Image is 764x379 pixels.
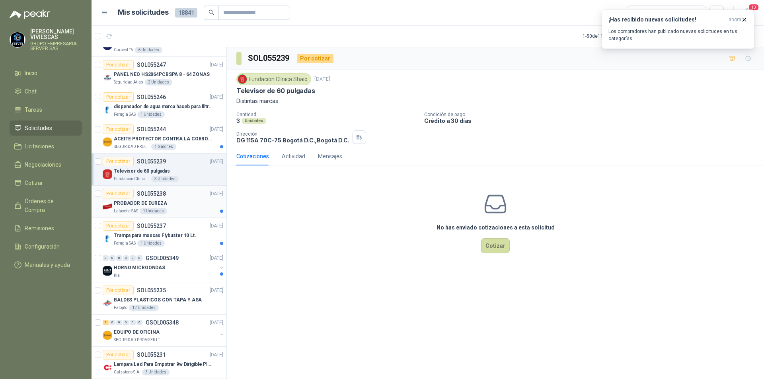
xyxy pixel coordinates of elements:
p: SEGURIDAD PROVISER LTDA [114,144,150,150]
button: 13 [740,6,754,20]
div: 0 [123,320,129,325]
a: Órdenes de Compra [10,194,82,218]
img: Company Logo [103,266,112,276]
div: 0 [123,255,129,261]
p: HORNO MICROONDAS [114,264,165,272]
p: [DATE] [210,222,223,230]
p: [DATE] [210,61,223,69]
a: Tareas [10,102,82,117]
p: PROBADOR DE DUREZA [114,200,167,207]
p: EQUIPO DE OFICINA [114,328,160,336]
p: [DATE] [210,126,223,133]
div: Unidades [242,118,266,124]
p: GSOL005349 [146,255,179,261]
a: Configuración [10,239,82,254]
p: GSOL005348 [146,320,179,325]
div: Por cotizar [103,157,134,166]
p: GRUPO EMPRESARIAL SERVER SAS [30,41,82,51]
div: 0 [116,255,122,261]
p: Lafayette SAS [114,208,138,214]
span: Remisiones [25,224,54,233]
div: Por cotizar [103,350,134,360]
a: Por cotizarSOL055235[DATE] Company LogoBALDES PLASTICOS CON TAPA Y ASAPatojito12 Unidades [92,282,226,315]
p: SEGURIDAD PROVISER LTDA [114,337,164,343]
button: Cotizar [481,238,510,253]
a: Por cotizarSOL055246[DATE] Company Logodispensador de agua marca haceb para filtros NikkeiPerugia... [92,89,226,121]
p: Distintas marcas [236,97,754,105]
span: Órdenes de Compra [25,197,74,214]
img: Company Logo [103,73,112,82]
a: Remisiones [10,221,82,236]
img: Company Logo [103,137,112,147]
p: PANEL NEO HS2064PCBSPA 8 - 64 ZONAS [114,71,210,78]
div: 0 [130,320,136,325]
p: Televisor de 60 pulgadas [114,167,170,175]
div: Por cotizar [103,286,134,295]
img: Company Logo [103,202,112,211]
a: Por cotizarSOL055231[DATE] Company LogoLampara Led Para Empotrar 9w Dirigible Plafon 11cmCalzatod... [92,347,226,379]
a: Chat [10,84,82,99]
img: Company Logo [103,298,112,308]
p: Seguridad Atlas [114,79,143,86]
div: 0 [136,320,142,325]
p: SOL055231 [137,352,166,358]
div: 3 [103,320,109,325]
div: Mensajes [318,152,342,161]
div: Actividad [282,152,305,161]
a: Cotizar [10,175,82,190]
div: 0 [109,255,115,261]
span: Solicitudes [25,124,52,132]
span: Manuales y ayuda [25,260,70,269]
div: 1 Unidades [137,111,165,118]
p: [DATE] [314,76,330,83]
div: Cotizaciones [236,152,269,161]
p: 3 [236,117,240,124]
div: 1 Galones [151,144,176,150]
p: [DATE] [210,93,223,101]
div: 2 Unidades [145,79,172,86]
p: Televisor de 60 pulgadas [236,87,315,95]
a: Negociaciones [10,157,82,172]
p: Fundación Clínica Shaio [114,176,150,182]
p: Perugia SAS [114,111,136,118]
div: 3 Unidades [142,369,170,375]
div: Por cotizar [103,221,134,231]
div: Por cotizar [103,189,134,198]
div: 1 - 50 de 11151 [583,30,637,43]
p: [DATE] [210,158,223,165]
p: Condición de pago [424,112,761,117]
span: Tareas [25,105,42,114]
div: Todas [632,8,649,17]
p: Cantidad [236,112,418,117]
h3: No has enviado cotizaciones a esta solicitud [437,223,555,232]
div: Por cotizar [103,60,134,70]
img: Logo peakr [10,10,50,19]
span: 18841 [175,8,197,17]
h3: SOL055239 [248,52,290,64]
a: Manuales y ayuda [10,257,82,272]
a: Inicio [10,66,82,81]
p: [DATE] [210,319,223,327]
p: SOL055244 [137,126,166,132]
span: Configuración [25,242,60,251]
span: Cotizar [25,179,43,187]
p: [DATE] [210,190,223,198]
p: BALDES PLASTICOS CON TAPA Y ASA [114,296,202,304]
div: Fundación Clínica Shaio [236,73,311,85]
span: Licitaciones [25,142,54,151]
p: Lampara Led Para Empotrar 9w Dirigible Plafon 11cm [114,361,213,368]
p: Dirección [236,131,349,137]
p: SOL055246 [137,94,166,100]
span: Negociaciones [25,160,61,169]
p: Los compradores han publicado nuevas solicitudes en tus categorías. [608,28,748,42]
a: 0 0 0 0 0 0 GSOL005349[DATE] Company LogoHORNO MICROONDASKia [103,253,225,279]
div: Por cotizar [103,124,134,134]
p: Crédito a 30 días [424,117,761,124]
a: Por cotizarSOL055247[DATE] Company LogoPANEL NEO HS2064PCBSPA 8 - 64 ZONASSeguridad Atlas2 Unidades [92,57,226,89]
img: Company Logo [103,363,112,372]
p: SOL055237 [137,223,166,229]
a: Por cotizarSOL055244[DATE] Company LogoACEITE PROTECTOR CONTRA LA CORROSION - PARA LIMPIEZA DE AR... [92,121,226,154]
p: [PERSON_NAME] VIVIESCAS [30,29,82,40]
button: ¡Has recibido nuevas solicitudes!ahora Los compradores han publicado nuevas solicitudes en tus ca... [602,10,754,49]
a: Por cotizarSOL055239[DATE] Company LogoTelevisor de 60 pulgadasFundación Clínica Shaio3 Unidades [92,154,226,186]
